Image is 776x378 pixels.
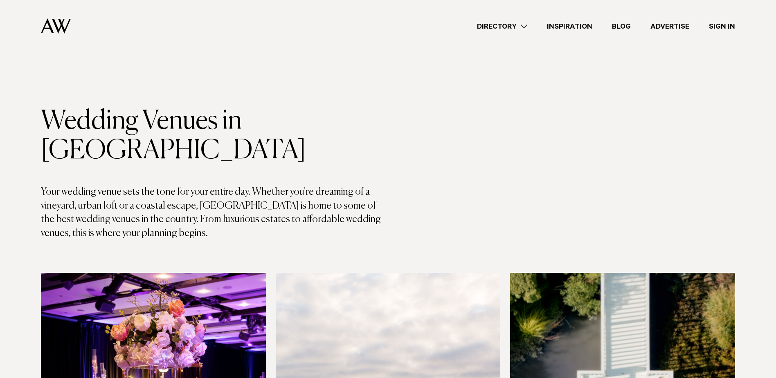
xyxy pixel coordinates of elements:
[602,21,641,32] a: Blog
[41,185,388,240] p: Your wedding venue sets the tone for your entire day. Whether you're dreaming of a vineyard, urba...
[41,107,388,166] h1: Wedding Venues in [GEOGRAPHIC_DATA]
[699,21,745,32] a: Sign In
[467,21,537,32] a: Directory
[41,18,71,34] img: Auckland Weddings Logo
[537,21,602,32] a: Inspiration
[641,21,699,32] a: Advertise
